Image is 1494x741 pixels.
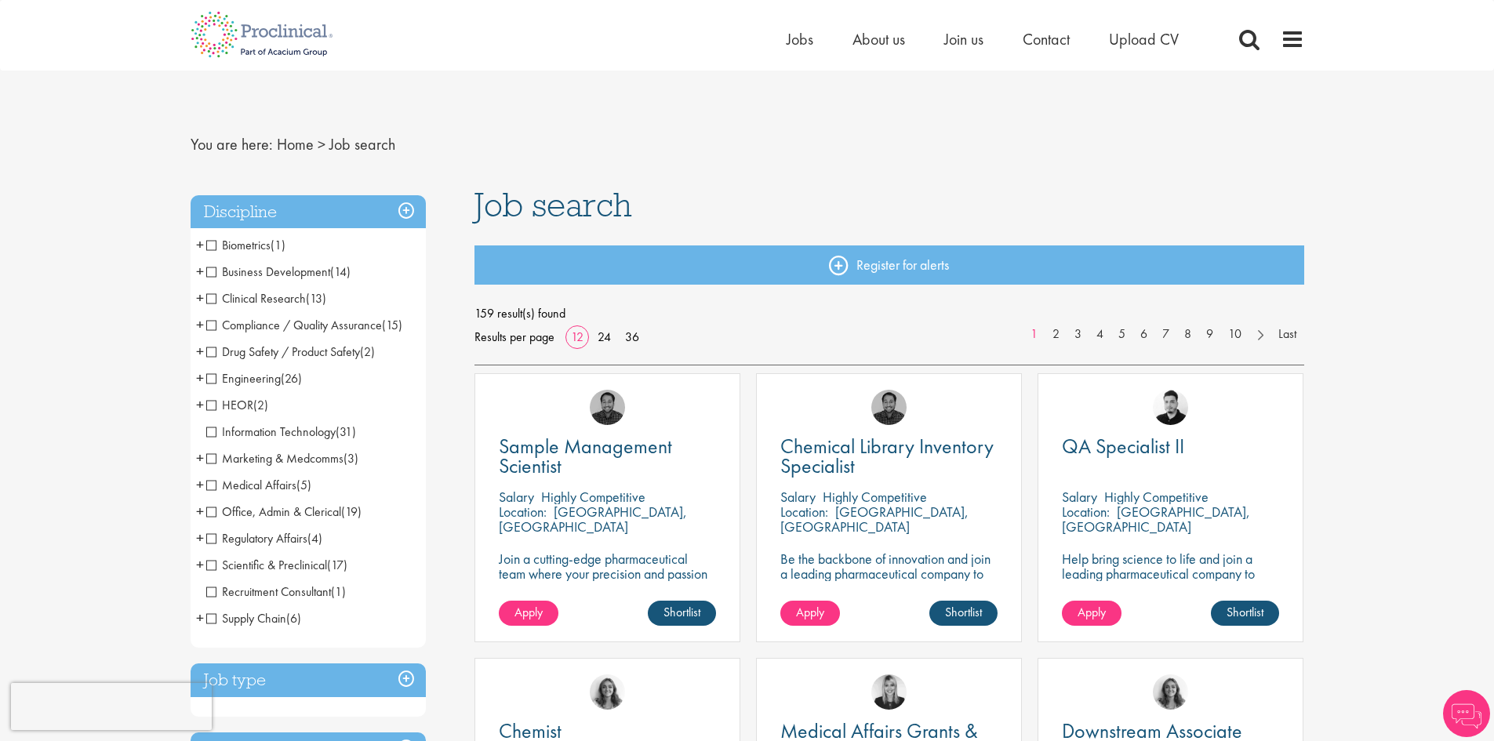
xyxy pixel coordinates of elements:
[474,325,554,349] span: Results per page
[191,134,273,154] span: You are here:
[329,134,395,154] span: Job search
[852,29,905,49] span: About us
[1062,551,1279,626] p: Help bring science to life and join a leading pharmaceutical company to play a key role in delive...
[306,290,326,307] span: (13)
[499,503,547,521] span: Location:
[206,370,281,387] span: Engineering
[796,604,824,620] span: Apply
[271,237,285,253] span: (1)
[565,329,589,345] a: 12
[206,343,375,360] span: Drug Safety / Product Safety
[206,263,330,280] span: Business Development
[1078,604,1106,620] span: Apply
[499,437,716,476] a: Sample Management Scientist
[344,450,358,467] span: (3)
[1154,325,1177,343] a: 7
[196,553,204,576] span: +
[327,557,347,573] span: (17)
[1153,674,1188,710] a: Jackie Cerchio
[780,551,998,611] p: Be the backbone of innovation and join a leading pharmaceutical company to help keep life-changin...
[780,503,828,521] span: Location:
[206,370,302,387] span: Engineering
[206,557,327,573] span: Scientific & Preclinical
[191,195,426,229] div: Discipline
[499,721,716,741] a: Chemist
[206,583,331,600] span: Recruitment Consultant
[929,601,998,626] a: Shortlist
[590,674,625,710] img: Jackie Cerchio
[206,237,285,253] span: Biometrics
[1104,488,1209,506] p: Highly Competitive
[1062,503,1110,521] span: Location:
[1109,29,1179,49] a: Upload CV
[206,423,336,440] span: Information Technology
[341,503,362,520] span: (19)
[871,674,907,710] img: Janelle Jones
[196,526,204,550] span: +
[499,551,716,611] p: Join a cutting-edge pharmaceutical team where your precision and passion for quality will help sh...
[620,329,645,345] a: 36
[206,343,360,360] span: Drug Safety / Product Safety
[206,477,296,493] span: Medical Affairs
[206,450,344,467] span: Marketing & Medcomms
[787,29,813,49] a: Jobs
[336,423,356,440] span: (31)
[1198,325,1221,343] a: 9
[1062,437,1279,456] a: QA Specialist II
[206,477,311,493] span: Medical Affairs
[206,557,347,573] span: Scientific & Preclinical
[474,183,632,226] span: Job search
[196,340,204,363] span: +
[206,423,356,440] span: Information Technology
[196,233,204,256] span: +
[206,530,322,547] span: Regulatory Affairs
[206,450,358,467] span: Marketing & Medcomms
[1062,503,1250,536] p: [GEOGRAPHIC_DATA], [GEOGRAPHIC_DATA]
[780,437,998,476] a: Chemical Library Inventory Specialist
[592,329,616,345] a: 24
[780,601,840,626] a: Apply
[191,663,426,697] div: Job type
[499,601,558,626] a: Apply
[196,393,204,416] span: +
[360,343,375,360] span: (2)
[541,488,645,506] p: Highly Competitive
[1443,690,1490,737] img: Chatbot
[499,503,687,536] p: [GEOGRAPHIC_DATA], [GEOGRAPHIC_DATA]
[1067,325,1089,343] a: 3
[1045,325,1067,343] a: 2
[499,488,534,506] span: Salary
[871,390,907,425] img: Mike Raletz
[1023,29,1070,49] span: Contact
[206,503,362,520] span: Office, Admin & Clerical
[277,134,314,154] a: breadcrumb link
[514,604,543,620] span: Apply
[196,286,204,310] span: +
[1062,601,1121,626] a: Apply
[780,433,994,479] span: Chemical Library Inventory Specialist
[648,601,716,626] a: Shortlist
[1062,433,1184,459] span: QA Specialist II
[330,263,351,280] span: (14)
[382,317,402,333] span: (15)
[196,446,204,470] span: +
[1153,390,1188,425] img: Anderson Maldonado
[206,317,382,333] span: Compliance / Quality Assurance
[944,29,983,49] a: Join us
[474,245,1304,285] a: Register for alerts
[780,488,816,506] span: Salary
[206,610,301,627] span: Supply Chain
[1270,325,1304,343] a: Last
[1211,601,1279,626] a: Shortlist
[196,499,204,523] span: +
[590,390,625,425] img: Mike Raletz
[1220,325,1249,343] a: 10
[206,237,271,253] span: Biometrics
